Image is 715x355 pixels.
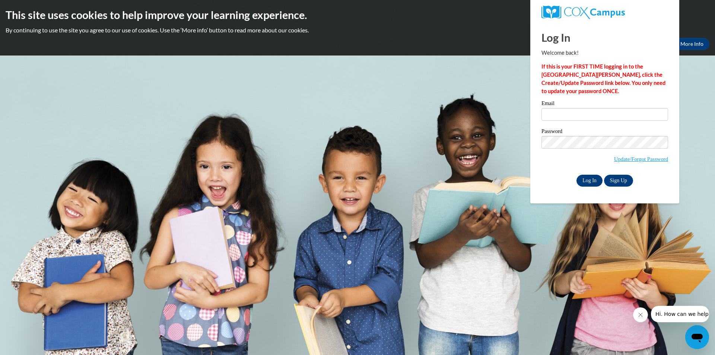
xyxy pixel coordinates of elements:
label: Password [541,129,668,136]
a: COX Campus [541,6,668,19]
strong: If this is your FIRST TIME logging in to the [GEOGRAPHIC_DATA][PERSON_NAME], click the Create/Upd... [541,63,665,94]
img: COX Campus [541,6,625,19]
iframe: Close message [633,307,648,322]
a: Update/Forgot Password [614,156,668,162]
iframe: Button to launch messaging window [685,325,709,349]
span: Hi. How can we help? [4,5,60,11]
h1: Log In [541,30,668,45]
p: Welcome back! [541,49,668,57]
a: More Info [674,38,709,50]
p: By continuing to use the site you agree to our use of cookies. Use the ‘More info’ button to read... [6,26,709,34]
iframe: Message from company [651,306,709,322]
a: Sign Up [604,175,633,187]
h2: This site uses cookies to help improve your learning experience. [6,7,709,22]
input: Log In [576,175,603,187]
label: Email [541,101,668,108]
